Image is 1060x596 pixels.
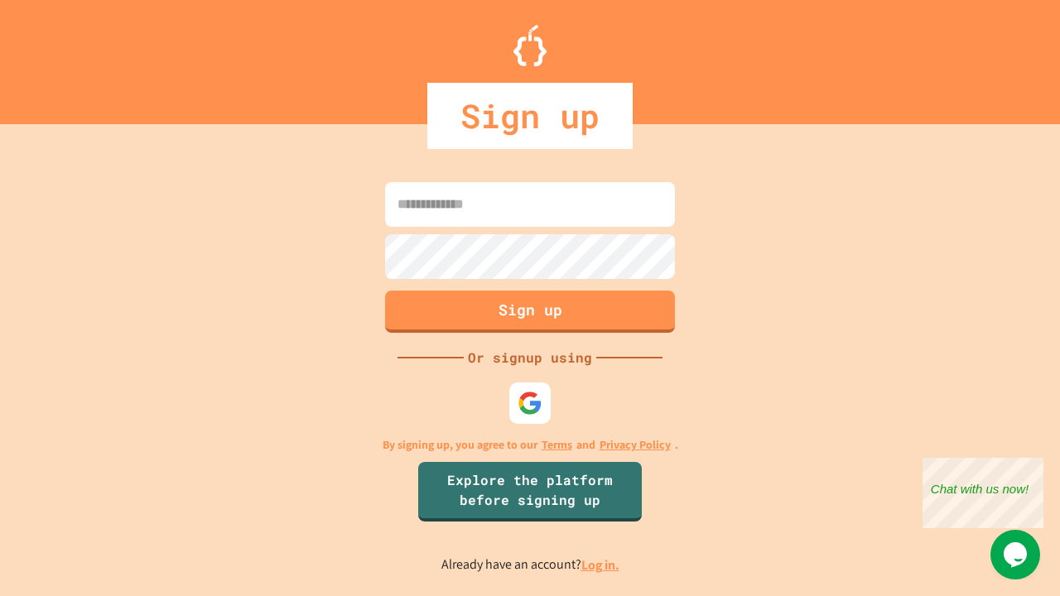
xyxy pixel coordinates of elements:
[990,530,1043,579] iframe: chat widget
[427,83,633,149] div: Sign up
[441,555,619,575] p: Already have an account?
[600,436,671,454] a: Privacy Policy
[513,25,547,66] img: Logo.svg
[418,462,642,521] a: Explore the platform before signing up
[542,436,572,454] a: Terms
[383,436,678,454] p: By signing up, you agree to our and .
[581,556,619,574] a: Log in.
[385,291,675,333] button: Sign up
[464,348,596,368] div: Or signup using
[518,391,542,416] img: google-icon.svg
[923,458,1043,528] iframe: chat widget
